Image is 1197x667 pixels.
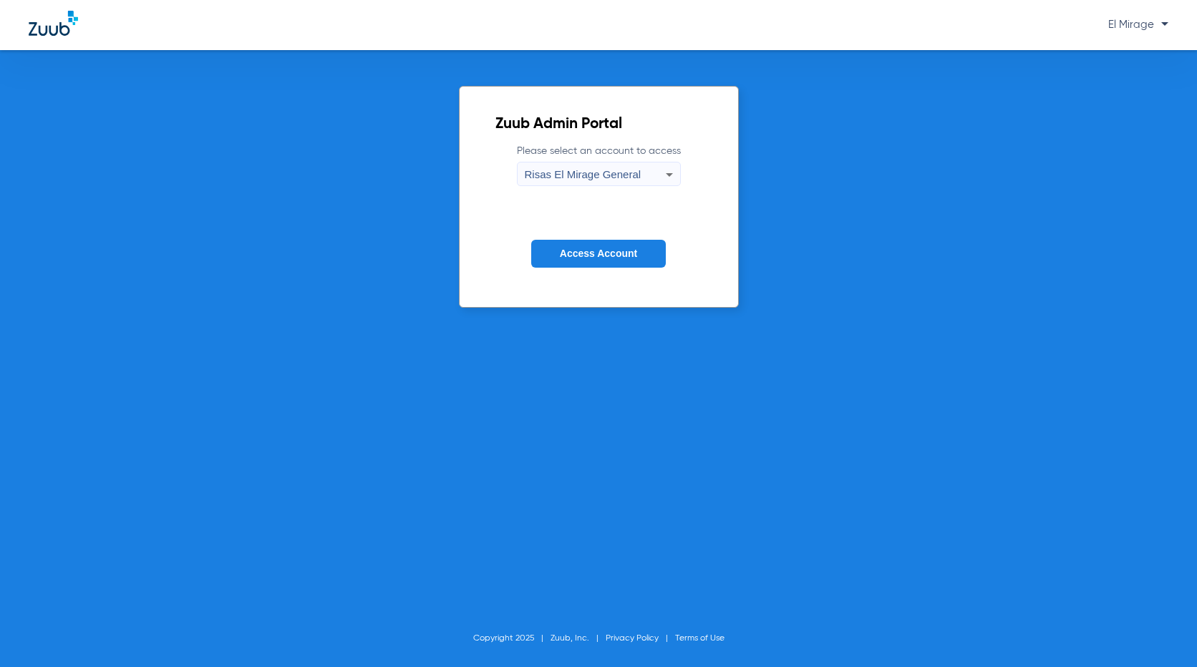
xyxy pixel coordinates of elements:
[29,11,78,36] img: Zuub Logo
[525,168,641,180] span: Risas El Mirage General
[517,144,681,186] label: Please select an account to access
[495,117,702,132] h2: Zuub Admin Portal
[1108,19,1168,30] span: El Mirage
[551,631,606,646] li: Zuub, Inc.
[473,631,551,646] li: Copyright 2025
[560,248,637,259] span: Access Account
[531,240,666,268] button: Access Account
[675,634,724,643] a: Terms of Use
[606,634,659,643] a: Privacy Policy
